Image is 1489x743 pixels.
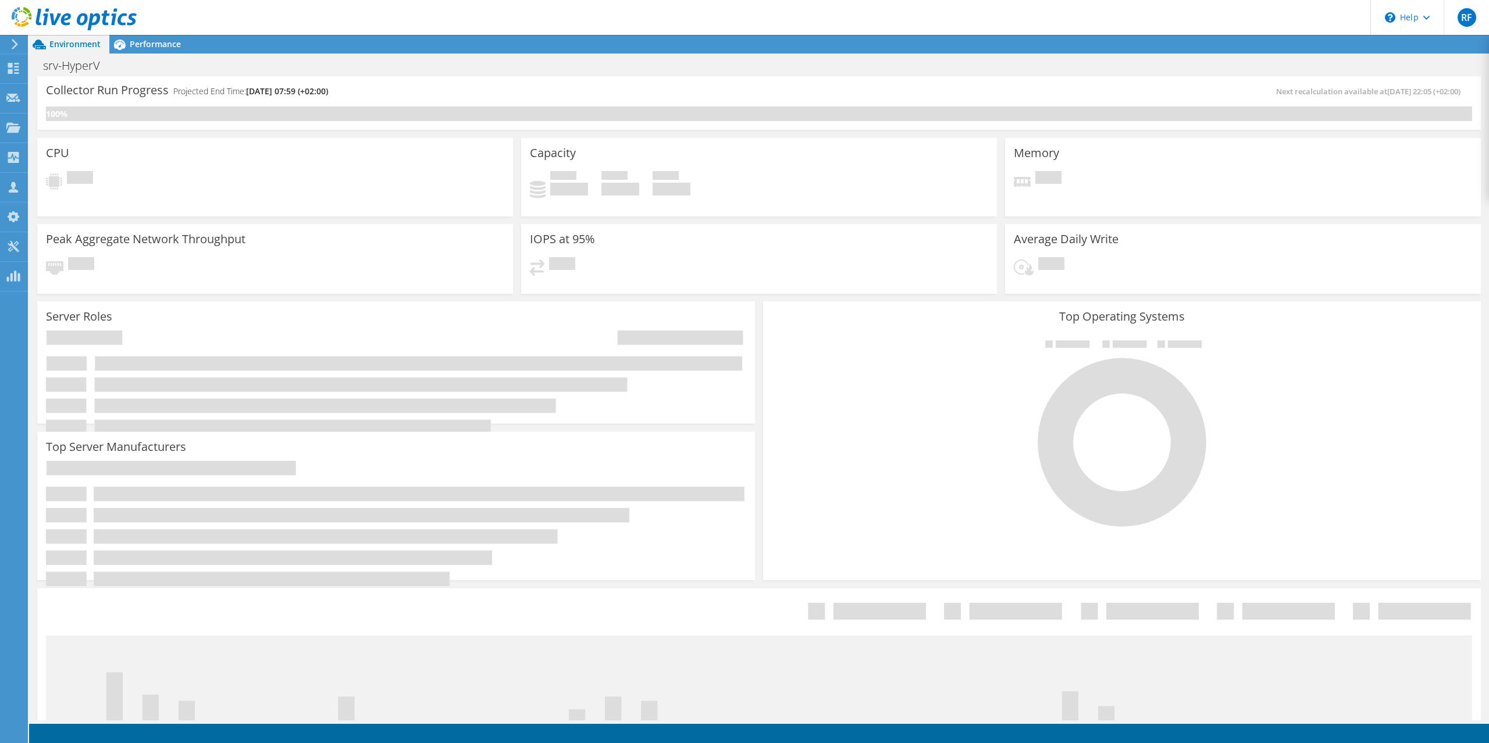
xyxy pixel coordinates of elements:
[1014,147,1059,159] h3: Memory
[67,171,93,187] span: Pending
[601,183,639,195] h4: 0 GiB
[772,310,1472,323] h3: Top Operating Systems
[46,233,245,246] h3: Peak Aggregate Network Throughput
[38,59,118,72] h1: srv-HyperV
[246,86,328,97] span: [DATE] 07:59 (+02:00)
[653,183,690,195] h4: 0 GiB
[549,257,575,273] span: Pending
[68,257,94,273] span: Pending
[130,38,181,49] span: Performance
[1458,8,1476,27] span: RF
[46,147,69,159] h3: CPU
[530,233,595,246] h3: IOPS at 95%
[173,85,328,98] h4: Projected End Time:
[550,183,588,195] h4: 0 GiB
[1014,233,1118,246] h3: Average Daily Write
[49,38,101,49] span: Environment
[46,440,186,453] h3: Top Server Manufacturers
[1038,257,1064,273] span: Pending
[653,171,679,183] span: Total
[1387,86,1460,97] span: [DATE] 22:05 (+02:00)
[1385,12,1395,23] svg: \n
[601,171,628,183] span: Free
[46,310,112,323] h3: Server Roles
[550,171,576,183] span: Used
[530,147,576,159] h3: Capacity
[1035,171,1061,187] span: Pending
[1276,86,1466,97] span: Next recalculation available at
